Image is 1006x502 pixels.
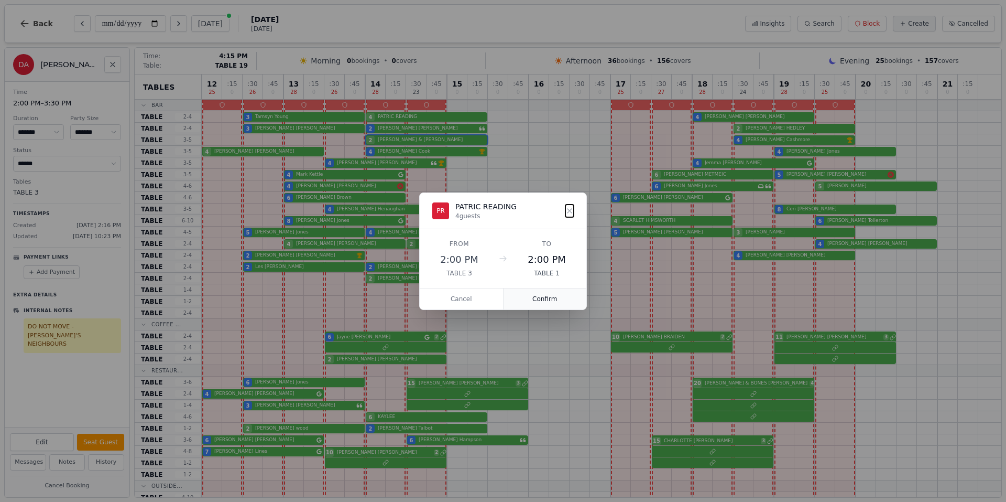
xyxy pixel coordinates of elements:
[520,269,574,277] div: TABLE 1
[455,212,517,220] div: 4 guests
[455,201,517,212] div: PATRIC READING
[432,252,486,267] div: 2:00 PM
[520,252,574,267] div: 2:00 PM
[432,240,486,248] div: From
[432,269,486,277] div: TABLE 3
[420,289,504,309] button: Cancel
[432,202,449,219] div: PR
[504,289,587,309] button: Confirm
[520,240,574,248] div: To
